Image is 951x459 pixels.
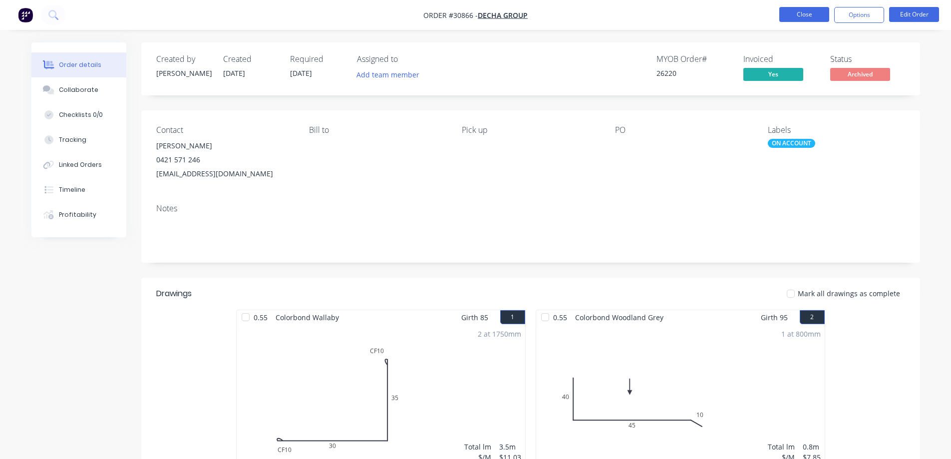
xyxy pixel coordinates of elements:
[889,7,939,22] button: Edit Order
[59,160,102,169] div: Linked Orders
[156,204,905,213] div: Notes
[743,54,818,64] div: Invoiced
[31,52,126,77] button: Order details
[31,127,126,152] button: Tracking
[549,310,571,325] span: 0.55
[290,68,312,78] span: [DATE]
[156,54,211,64] div: Created by
[357,54,457,64] div: Assigned to
[31,202,126,227] button: Profitability
[59,60,101,69] div: Order details
[31,77,126,102] button: Collaborate
[156,139,293,153] div: [PERSON_NAME]
[223,68,245,78] span: [DATE]
[156,167,293,181] div: [EMAIL_ADDRESS][DOMAIN_NAME]
[357,68,425,81] button: Add team member
[156,139,293,181] div: [PERSON_NAME]0421 571 246[EMAIL_ADDRESS][DOMAIN_NAME]
[656,54,731,64] div: MYOB Order #
[781,329,821,339] div: 1 at 800mm
[779,7,829,22] button: Close
[59,85,98,94] div: Collaborate
[478,329,521,339] div: 2 at 1750mm
[768,139,815,148] div: ON ACCOUNT
[423,10,478,20] span: Order #30866 -
[31,152,126,177] button: Linked Orders
[156,288,192,300] div: Drawings
[830,68,890,80] span: Archived
[59,110,103,119] div: Checklists 0/0
[156,68,211,78] div: [PERSON_NAME]
[478,10,528,20] a: DECHA GROUP
[798,288,900,299] span: Mark all drawings as complete
[31,102,126,127] button: Checklists 0/0
[800,310,825,324] button: 2
[462,125,599,135] div: Pick up
[223,54,278,64] div: Created
[31,177,126,202] button: Timeline
[156,153,293,167] div: 0421 571 246
[830,54,905,64] div: Status
[18,7,33,22] img: Factory
[499,442,521,452] div: 3.5m
[272,310,343,325] span: Colorbond Wallaby
[59,185,85,194] div: Timeline
[803,442,821,452] div: 0.8m
[250,310,272,325] span: 0.55
[656,68,731,78] div: 26220
[571,310,667,325] span: Colorbond Woodland Grey
[59,135,86,144] div: Tracking
[834,7,884,23] button: Options
[768,125,905,135] div: Labels
[464,442,491,452] div: Total lm
[743,68,803,80] span: Yes
[351,68,424,81] button: Add team member
[461,310,488,325] span: Girth 85
[768,442,795,452] div: Total lm
[59,210,96,219] div: Profitability
[615,125,752,135] div: PO
[156,125,293,135] div: Contact
[500,310,525,324] button: 1
[761,310,788,325] span: Girth 95
[290,54,345,64] div: Required
[309,125,446,135] div: Bill to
